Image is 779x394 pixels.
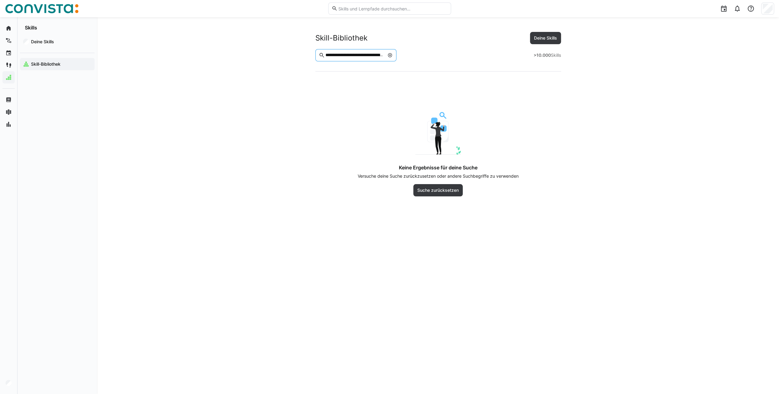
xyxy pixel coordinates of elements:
[413,184,463,196] button: Suche zurücksetzen
[358,173,519,179] p: Versuche deine Suche zurückzusetzen oder andere Suchbegriffe zu verwenden
[534,52,551,58] strong: >10.000
[530,32,561,44] button: Deine Skills
[534,52,561,58] div: Skills
[399,164,477,171] h4: Keine Ergebnisse für deine Suche
[315,33,368,43] div: Skill-Bibliothek
[337,6,447,11] input: Skills und Lernpfade durchsuchen…
[416,187,460,193] span: Suche zurücksetzen
[533,35,558,41] span: Deine Skills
